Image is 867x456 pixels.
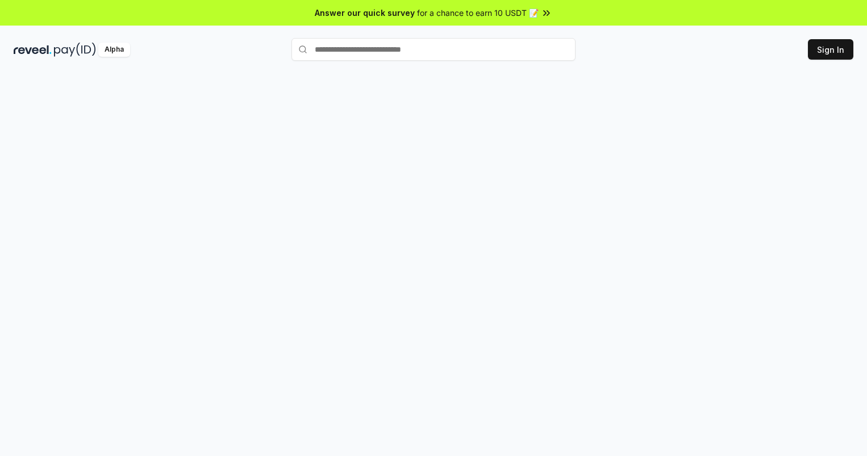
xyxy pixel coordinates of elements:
span: Answer our quick survey [315,7,415,19]
img: reveel_dark [14,43,52,57]
div: Alpha [98,43,130,57]
img: pay_id [54,43,96,57]
button: Sign In [808,39,853,60]
span: for a chance to earn 10 USDT 📝 [417,7,539,19]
